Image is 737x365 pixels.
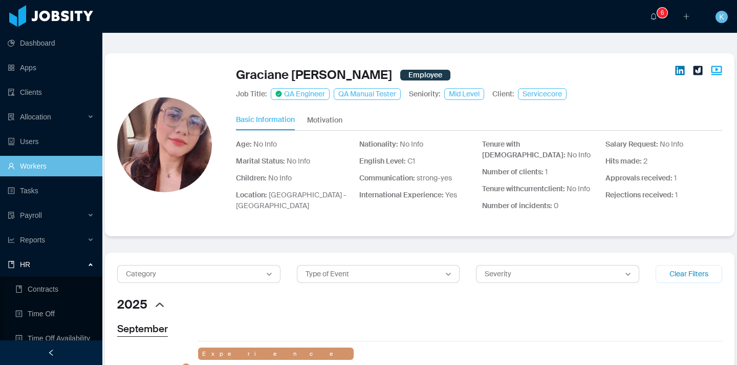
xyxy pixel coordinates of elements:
a: JTalent [693,66,703,84]
p: No Info [236,173,353,184]
p: No Info [359,139,476,150]
img: video icon [711,66,722,75]
p: 2 [605,156,723,167]
strong: International Experience: [359,190,444,199]
a: icon: pie-chartDashboard [8,33,94,53]
span: Payroll [20,211,42,219]
i: icon: plus [683,13,690,20]
p: strong-yes [359,173,476,184]
span: Allocation [20,113,51,121]
i: icon: file-protect [8,212,15,219]
p: [GEOGRAPHIC_DATA] - [GEOGRAPHIC_DATA] [236,190,353,211]
i: icon: book [8,261,15,268]
p: No Info [605,139,723,150]
a: Graciane [PERSON_NAME] [236,66,392,84]
span: Reports [20,236,45,244]
p: No Info [482,139,599,160]
a: icon: appstoreApps [8,57,94,78]
strong: Age: [236,139,252,149]
p: 1 [482,167,599,177]
span: QA Manual Tester [334,88,401,100]
button: Basic Information [236,110,295,130]
p: 0 [482,200,599,211]
button: Clear Filters [656,265,722,283]
span: QA Engineer [271,88,330,100]
img: check icon [275,91,282,97]
strong: Number of incidents: [482,201,552,210]
strong: Tenure with current client: [482,184,565,193]
strong: Hits made: [605,156,642,166]
p: Job Title: [236,89,267,99]
p: No Info [236,156,353,167]
span: K [719,11,724,23]
a: Video [711,66,722,84]
p: No Info [482,184,599,194]
span: HR [20,260,30,269]
strong: Number of clients: [482,167,544,176]
h3: September [117,322,722,337]
strong: Rejections received: [605,190,674,199]
a: icon: userWorkers [8,156,94,176]
p: Yes [359,190,476,200]
strong: English Level: [359,156,406,166]
a: icon: auditClients [8,82,94,103]
div: Experience [198,348,354,360]
p: 1 [605,190,723,200]
span: Mid Level [444,88,484,100]
p: Seniority: [409,89,440,99]
strong: Nationality: [359,139,398,149]
i: icon: solution [8,113,15,120]
sup: 6 [657,8,667,18]
i: icon: line-chart [8,236,15,244]
strong: Communication: [359,173,415,182]
a: LinkedIn [675,66,685,84]
a: icon: bookContracts [15,279,94,299]
span: 2025 [117,295,147,314]
a: icon: robotUsers [8,131,94,152]
img: linkedin icon [675,66,685,75]
strong: Marital Status: [236,156,285,166]
p: C1 [359,156,476,167]
p: No Info [236,139,353,150]
i: icon: bell [650,13,657,20]
a: icon: profileTasks [8,180,94,201]
strong: Tenure with [DEMOGRAPHIC_DATA]: [482,139,566,159]
p: 1 [605,173,723,184]
img: Profile [117,97,212,192]
p: 6 [661,8,664,18]
p: Client: [492,89,514,99]
a: icon: profileTime Off [15,303,94,324]
strong: Approvals received: [605,173,673,182]
strong: Children: [236,173,267,182]
button: 2025 [117,295,168,314]
span: Severity [485,269,511,278]
a: icon: profileTime Off Availability [15,328,94,349]
strong: Salary Request: [605,139,658,149]
span: Category [126,269,156,278]
span: Employee [400,70,450,80]
button: Motivation [307,110,342,130]
span: Servicecore [518,88,567,100]
span: Type of Event [306,269,349,278]
img: jtalent icon [693,66,703,75]
strong: Location: [236,190,267,199]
